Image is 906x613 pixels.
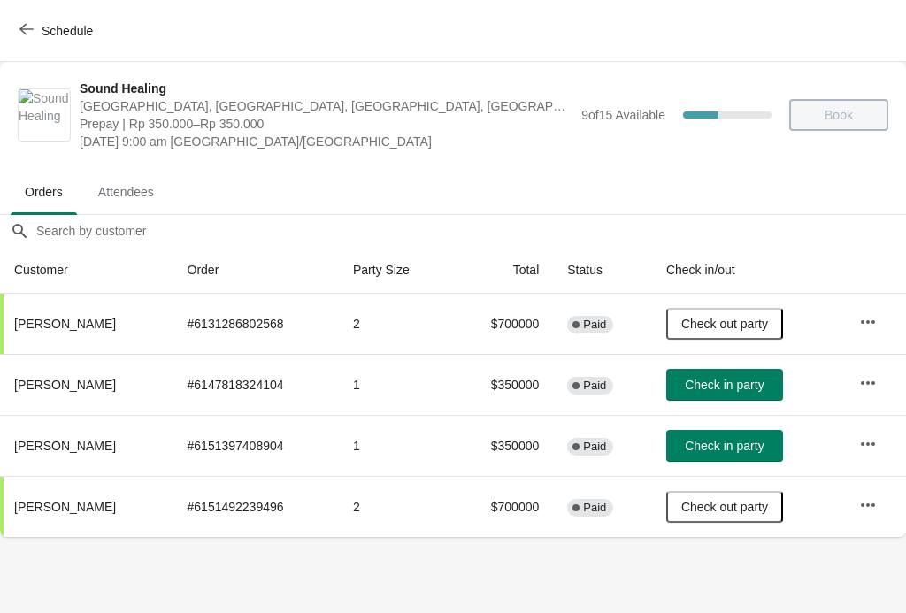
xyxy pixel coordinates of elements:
[451,294,553,354] td: $700000
[666,369,783,401] button: Check in party
[451,354,553,415] td: $350000
[80,133,572,150] span: [DATE] 9:00 am [GEOGRAPHIC_DATA]/[GEOGRAPHIC_DATA]
[173,354,339,415] td: # 6147818324104
[581,108,665,122] span: 9 of 15 Available
[84,176,168,208] span: Attendees
[42,24,93,38] span: Schedule
[583,501,606,515] span: Paid
[583,440,606,454] span: Paid
[80,80,572,97] span: Sound Healing
[583,318,606,332] span: Paid
[339,294,451,354] td: 2
[339,476,451,537] td: 2
[681,317,768,331] span: Check out party
[339,247,451,294] th: Party Size
[339,415,451,476] td: 1
[173,294,339,354] td: # 6131286802568
[14,317,116,331] span: [PERSON_NAME]
[35,215,906,247] input: Search by customer
[80,115,572,133] span: Prepay | Rp 350.000–Rp 350.000
[666,491,783,523] button: Check out party
[451,247,553,294] th: Total
[685,378,764,392] span: Check in party
[681,500,768,514] span: Check out party
[666,308,783,340] button: Check out party
[173,476,339,537] td: # 6151492239496
[11,176,77,208] span: Orders
[685,439,764,453] span: Check in party
[583,379,606,393] span: Paid
[19,89,70,141] img: Sound Healing
[666,430,783,462] button: Check in party
[173,247,339,294] th: Order
[451,476,553,537] td: $700000
[9,15,107,47] button: Schedule
[14,439,116,453] span: [PERSON_NAME]
[14,500,116,514] span: [PERSON_NAME]
[14,378,116,392] span: [PERSON_NAME]
[553,247,652,294] th: Status
[339,354,451,415] td: 1
[451,415,553,476] td: $350000
[173,415,339,476] td: # 6151397408904
[80,97,572,115] span: [GEOGRAPHIC_DATA], [GEOGRAPHIC_DATA], [GEOGRAPHIC_DATA], [GEOGRAPHIC_DATA], [GEOGRAPHIC_DATA]
[652,247,845,294] th: Check in/out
